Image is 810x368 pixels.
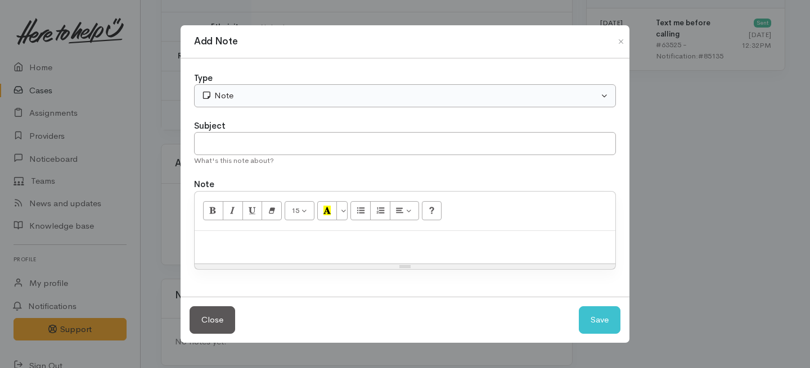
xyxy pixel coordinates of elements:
button: Close [612,35,630,48]
button: Unordered list (⌘+⇧+NUM7) [350,201,371,220]
label: Type [194,72,213,85]
h1: Add Note [194,34,237,49]
button: More Color [336,201,348,220]
label: Note [194,178,214,191]
button: Note [194,84,616,107]
div: Note [201,89,598,102]
button: Save [579,306,620,334]
button: Underline (⌘+U) [242,201,263,220]
button: Bold (⌘+B) [203,201,223,220]
button: Recent Color [317,201,337,220]
div: What's this note about? [194,155,616,166]
button: Paragraph [390,201,419,220]
button: Help [422,201,442,220]
button: Ordered list (⌘+⇧+NUM8) [370,201,390,220]
div: Resize [195,264,615,269]
button: Italic (⌘+I) [223,201,243,220]
button: Close [190,306,235,334]
label: Subject [194,120,226,133]
button: Remove Font Style (⌘+\) [262,201,282,220]
span: 15 [291,206,299,215]
button: Font Size [285,201,314,220]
